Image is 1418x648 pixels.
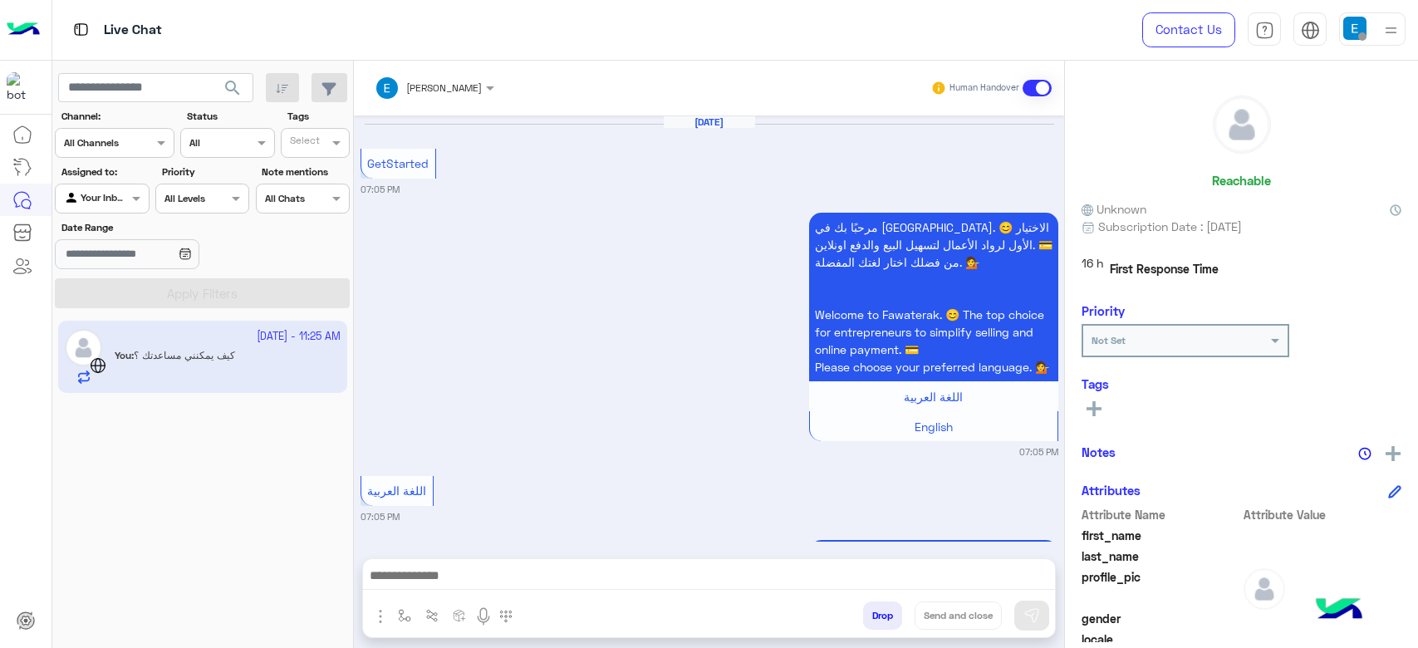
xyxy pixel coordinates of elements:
[453,609,466,622] img: create order
[370,606,390,626] img: send attachment
[1212,173,1271,188] h6: Reachable
[1255,21,1274,40] img: tab
[223,78,243,98] span: search
[1244,610,1402,627] span: null
[1358,447,1371,460] img: notes
[949,81,1019,95] small: Human Handover
[1244,568,1285,610] img: defaultAdmin.png
[1082,376,1401,391] h6: Tags
[406,81,482,94] span: [PERSON_NAME]
[1110,260,1219,277] span: First Response Time
[809,540,1058,587] p: 30/9/2025, 7:05 PM
[1082,506,1240,523] span: Attribute Name
[367,156,429,170] span: GetStarted
[904,390,963,404] span: اللغة العربية
[915,420,953,434] span: English
[499,610,513,623] img: make a call
[809,213,1058,381] p: 30/9/2025, 7:05 PM
[287,109,348,124] label: Tags
[1343,17,1366,40] img: userImage
[262,164,347,179] label: Note mentions
[287,133,320,152] div: Select
[61,220,248,235] label: Date Range
[1098,218,1242,235] span: Subscription Date : [DATE]
[1023,607,1040,624] img: send message
[71,19,91,40] img: tab
[915,601,1002,630] button: Send and close
[1082,200,1146,218] span: Unknown
[1301,21,1320,40] img: tab
[162,164,248,179] label: Priority
[1214,96,1270,153] img: defaultAdmin.png
[213,73,253,109] button: search
[1082,303,1125,318] h6: Priority
[1248,12,1281,47] a: tab
[61,164,147,179] label: Assigned to:
[104,19,162,42] p: Live Chat
[1082,444,1116,459] h6: Notes
[1082,631,1240,648] span: locale
[391,601,419,629] button: select flow
[398,609,411,622] img: select flow
[1244,506,1402,523] span: Attribute Value
[1082,527,1240,544] span: first_name
[361,183,400,196] small: 07:05 PM
[664,116,755,128] h6: [DATE]
[1082,568,1240,606] span: profile_pic
[1082,610,1240,627] span: gender
[1142,12,1235,47] a: Contact Us
[446,601,473,629] button: create order
[7,72,37,102] img: 171468393613305
[1386,446,1401,461] img: add
[1310,582,1368,640] img: hulul-logo.png
[61,109,173,124] label: Channel:
[187,109,272,124] label: Status
[863,601,902,630] button: Drop
[1244,631,1402,648] span: null
[1019,445,1058,459] small: 07:05 PM
[425,609,439,622] img: Trigger scenario
[367,484,426,498] span: اللغة العربية
[1082,547,1240,565] span: last_name
[55,278,350,308] button: Apply Filters
[473,606,493,626] img: send voice note
[419,601,446,629] button: Trigger scenario
[1381,20,1401,41] img: profile
[1082,483,1141,498] h6: Attributes
[1082,254,1103,284] span: 16 h
[7,12,40,47] img: Logo
[361,510,400,523] small: 07:05 PM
